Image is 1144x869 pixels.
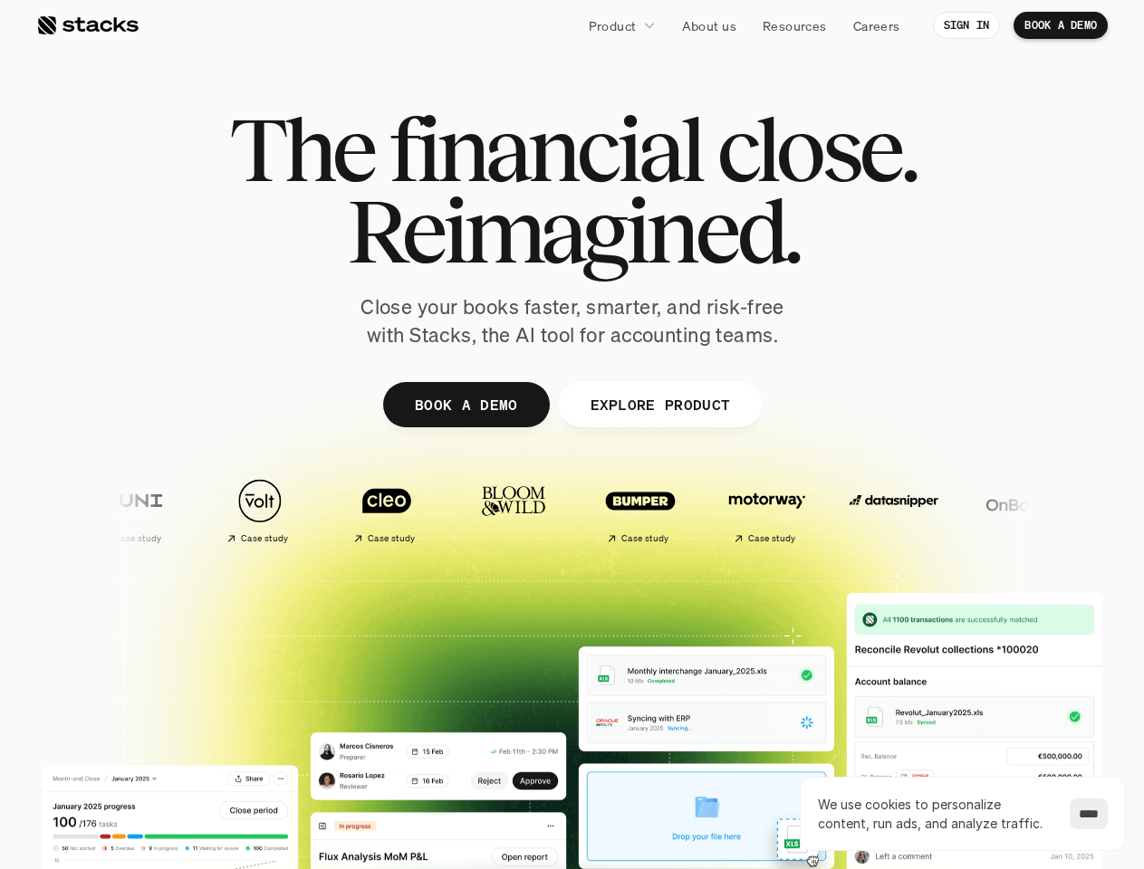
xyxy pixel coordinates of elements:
[382,382,549,427] a: BOOK A DEMO
[1014,12,1108,39] a: BOOK A DEMO
[346,293,799,349] p: Close your books faster, smarter, and risk-free with Stacks, the AI tool for accounting teams.
[573,469,691,551] a: Case study
[944,19,990,32] p: SIGN IN
[752,9,838,42] a: Resources
[558,382,762,427] a: EXPLORE PRODUCT
[106,533,154,544] h2: Case study
[613,533,661,544] h2: Case study
[842,9,911,42] a: Careers
[214,419,293,432] a: Privacy Policy
[346,190,798,272] span: Reimagined.
[320,469,437,551] a: Case study
[716,109,916,190] span: close.
[589,16,637,35] p: Product
[818,795,1052,833] p: We use cookies to personalize content, run ads, and analyze traffic.
[360,533,408,544] h2: Case study
[853,16,900,35] p: Careers
[1024,19,1097,32] p: BOOK A DEMO
[233,533,281,544] h2: Case study
[590,391,730,417] p: EXPLORE PRODUCT
[229,109,373,190] span: The
[740,533,788,544] h2: Case study
[682,16,736,35] p: About us
[700,469,818,551] a: Case study
[933,12,1001,39] a: SIGN IN
[389,109,701,190] span: financial
[414,391,517,417] p: BOOK A DEMO
[763,16,827,35] p: Resources
[671,9,747,42] a: About us
[193,469,311,551] a: Case study
[66,469,184,551] a: Case study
